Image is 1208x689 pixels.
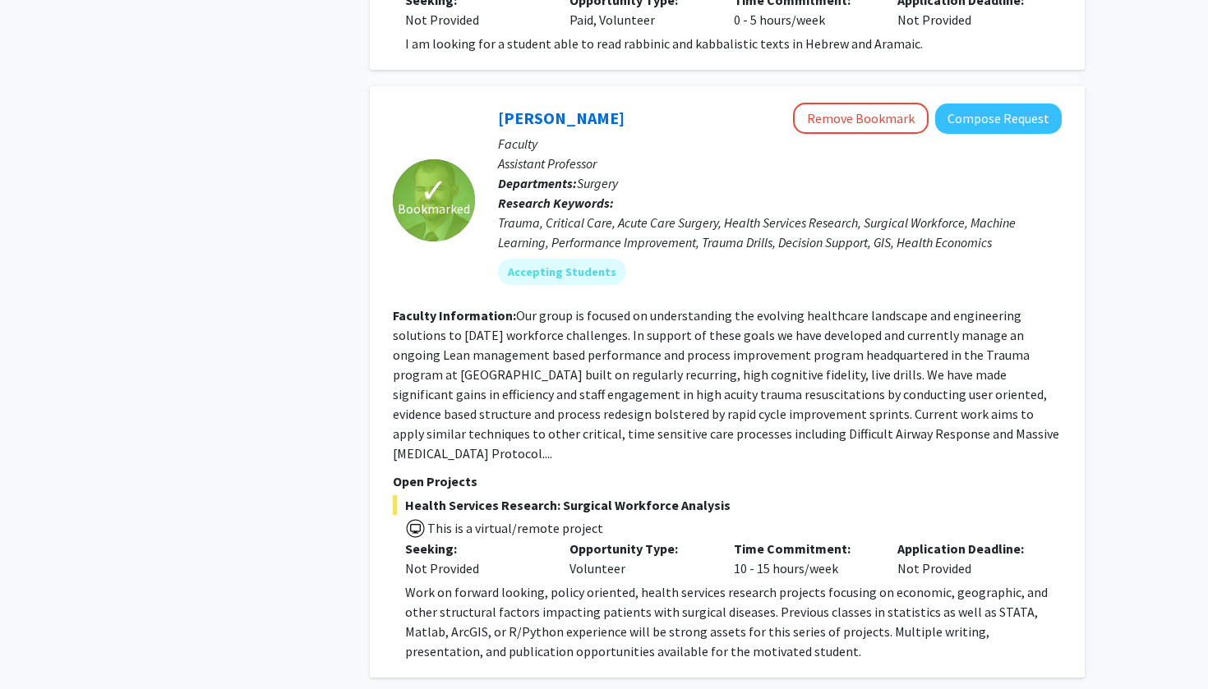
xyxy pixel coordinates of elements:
p: Open Projects [393,471,1062,491]
p: Faculty [498,134,1062,154]
p: Application Deadline: [897,539,1037,558]
span: ✓ [420,182,448,199]
div: Volunteer [557,539,722,578]
span: Health Services Research: Surgical Workforce Analysis [393,495,1062,515]
div: Not Provided [885,539,1049,578]
p: Opportunity Type: [569,539,709,558]
p: Assistant Professor [498,154,1062,173]
div: Not Provided [405,558,545,578]
p: Seeking: [405,539,545,558]
p: Work on forward looking, policy oriented, health services research projects focusing on economic,... [405,582,1062,661]
div: Not Provided [405,10,545,30]
b: Research Keywords: [498,195,614,211]
button: Remove Bookmark [793,103,929,134]
iframe: Chat [12,615,70,677]
mat-chip: Accepting Students [498,259,626,285]
p: Time Commitment: [734,539,874,558]
span: This is a virtual/remote project [426,520,603,536]
b: Departments: [498,175,577,191]
span: Surgery [577,175,618,191]
fg-read-more: Our group is focused on understanding the evolving healthcare landscape and engineering solutions... [393,307,1059,462]
p: I am looking for a student able to read rabbinic and kabbalistic texts in Hebrew and Aramaic. [405,34,1062,53]
div: Trauma, Critical Care, Acute Care Surgery, Health Services Research, Surgical Workforce, Machine ... [498,213,1062,252]
button: Compose Request to Alistair Kent [935,103,1062,134]
span: Bookmarked [398,199,470,218]
b: Faculty Information: [393,307,516,324]
a: [PERSON_NAME] [498,108,625,128]
div: 10 - 15 hours/week [722,539,886,578]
